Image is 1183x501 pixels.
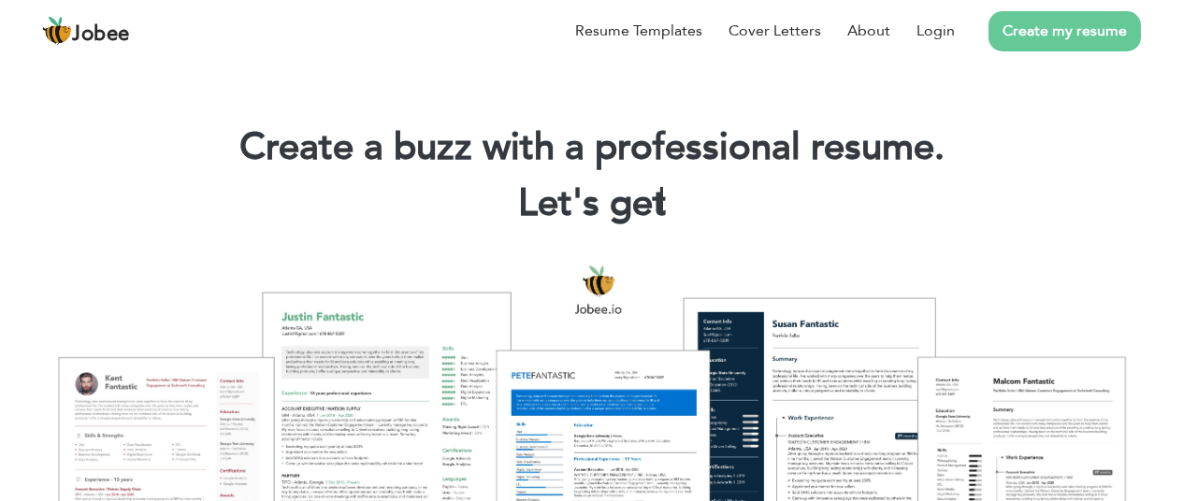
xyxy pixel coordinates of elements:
a: Create my resume [988,11,1141,51]
span: get [610,178,667,229]
a: Jobee [42,16,130,46]
a: About [847,20,890,42]
span: | [657,178,666,229]
h1: Create a buzz with a professional resume. [28,123,1155,172]
a: Login [916,20,955,42]
a: Resume Templates [575,20,702,42]
a: Cover Letters [729,20,821,42]
span: Jobee [72,24,130,45]
img: jobee.io [42,16,72,46]
h2: Let's [28,179,1155,228]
